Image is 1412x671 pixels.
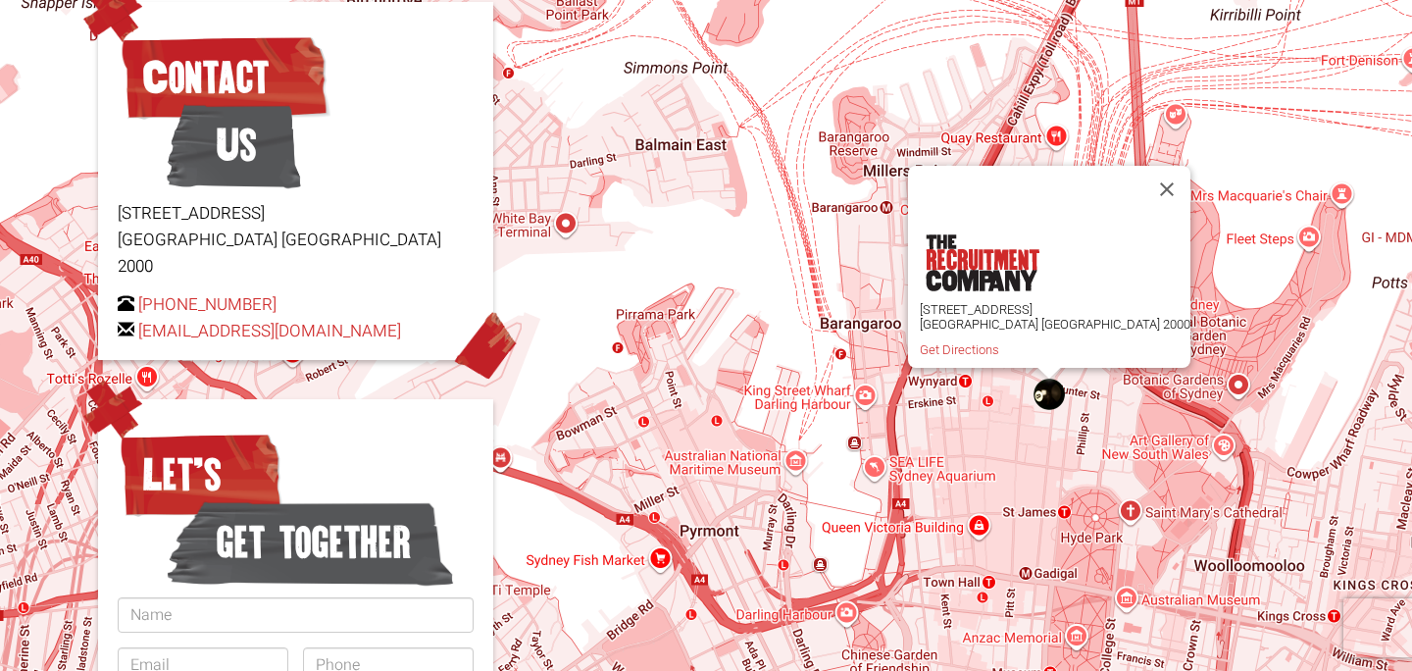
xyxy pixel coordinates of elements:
[920,302,1190,332] p: [STREET_ADDRESS] [GEOGRAPHIC_DATA] [GEOGRAPHIC_DATA] 2000
[926,234,1039,291] img: the-recruitment-company.png
[118,200,474,281] p: [STREET_ADDRESS] [GEOGRAPHIC_DATA] [GEOGRAPHIC_DATA] 2000
[1034,379,1065,410] div: The Recruitment Company
[118,597,474,633] input: Name
[167,493,454,592] span: get together
[138,292,277,317] a: [PHONE_NUMBER]
[920,342,999,357] a: Get Directions
[138,319,401,343] a: [EMAIL_ADDRESS][DOMAIN_NAME]
[118,28,330,127] span: Contact
[118,426,283,524] span: Let’s
[167,96,301,194] span: Us
[1143,166,1190,213] button: Close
